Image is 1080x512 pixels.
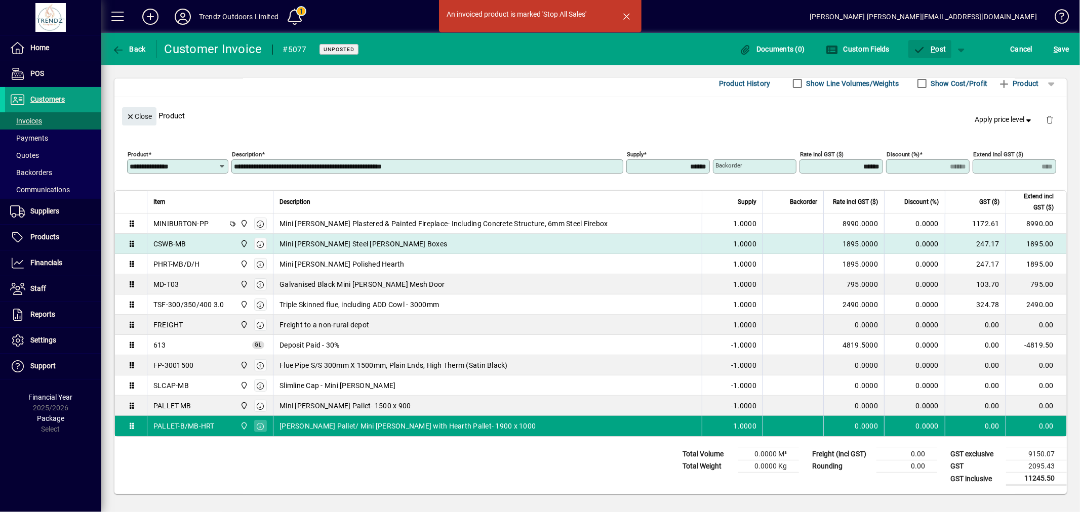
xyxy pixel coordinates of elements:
[737,40,808,58] button: Documents (0)
[37,414,64,422] span: Package
[237,299,249,310] span: New Plymouth
[10,168,52,177] span: Backorders
[884,214,945,234] td: 0.0000
[807,460,876,473] td: Rounding
[109,40,148,58] button: Back
[731,360,756,370] span: -1.0000
[237,420,249,432] span: New Plymouth
[30,44,49,52] span: Home
[945,294,1006,315] td: 324.78
[884,355,945,375] td: 0.0000
[30,310,55,318] span: Reports
[153,239,186,249] div: CSWB-MB
[5,328,101,353] a: Settings
[237,360,249,371] span: New Plymouth
[945,473,1006,485] td: GST inclusive
[931,45,936,53] span: P
[830,320,878,330] div: 0.0000
[734,421,757,431] span: 1.0000
[279,300,439,310] span: Triple Skinned flue, including ADD Cowl - 3000mm
[1054,45,1058,53] span: S
[10,117,42,125] span: Invoices
[237,400,249,411] span: New Plymouth
[810,9,1037,25] div: [PERSON_NAME] [PERSON_NAME][EMAIL_ADDRESS][DOMAIN_NAME]
[734,259,757,269] span: 1.0000
[715,162,742,169] mat-label: Backorder
[167,8,199,26] button: Profile
[830,219,878,229] div: 8990.0000
[876,460,937,473] td: 0.00
[1006,375,1066,396] td: 0.00
[134,8,167,26] button: Add
[232,151,262,158] mat-label: Description
[1006,234,1066,254] td: 1895.00
[119,111,159,120] app-page-header-button: Close
[884,315,945,335] td: 0.0000
[30,69,44,77] span: POS
[830,239,878,249] div: 1895.0000
[734,300,757,310] span: 1.0000
[30,233,59,241] span: Products
[29,393,73,401] span: Financial Year
[913,45,946,53] span: ost
[908,40,951,58] button: Post
[112,45,146,53] span: Back
[283,41,307,58] div: #5077
[126,108,152,125] span: Close
[1006,473,1067,485] td: 11245.50
[945,214,1006,234] td: 1172.61
[884,396,945,416] td: 0.0000
[887,151,919,158] mat-label: Discount (%)
[731,380,756,391] span: -1.0000
[884,294,945,315] td: 0.0000
[739,45,805,53] span: Documents (0)
[790,196,817,207] span: Backorder
[101,40,157,58] app-page-header-button: Back
[738,196,756,207] span: Supply
[5,354,101,379] a: Support
[5,181,101,198] a: Communications
[5,164,101,181] a: Backorders
[1006,355,1066,375] td: 0.00
[677,448,738,460] td: Total Volume
[998,75,1039,92] span: Product
[1006,294,1066,315] td: 2490.00
[1006,396,1066,416] td: 0.00
[5,225,101,250] a: Products
[165,41,262,57] div: Customer Invoice
[904,196,939,207] span: Discount (%)
[30,95,65,103] span: Customers
[731,340,756,350] span: -1.0000
[279,360,508,370] span: Flue Pipe S/S 300mm X 1500mm, Plain Ends, High Therm (Satin Black)
[10,134,48,142] span: Payments
[833,196,878,207] span: Rate incl GST ($)
[731,401,756,411] span: -1.0000
[1006,460,1067,473] td: 2095.43
[5,250,101,276] a: Financials
[884,254,945,274] td: 0.0000
[1037,115,1062,124] app-page-header-button: Delete
[255,342,262,348] span: GL
[1051,40,1072,58] button: Save
[971,111,1038,129] button: Apply price level
[5,302,101,327] a: Reports
[973,151,1023,158] mat-label: Extend incl GST ($)
[279,380,395,391] span: Slimline Cap - Mini [PERSON_NAME]
[975,114,1034,125] span: Apply price level
[5,130,101,147] a: Payments
[128,151,148,158] mat-label: Product
[1012,191,1054,213] span: Extend incl GST ($)
[237,218,249,229] span: New Plymouth
[279,279,445,289] span: Galvanised Black Mini [PERSON_NAME] Mesh Door
[884,416,945,436] td: 0.0000
[237,380,249,391] span: New Plymouth
[279,196,310,207] span: Description
[10,186,70,194] span: Communications
[945,460,1006,473] td: GST
[153,279,179,289] div: MD-T03
[153,259,200,269] div: PHRT-MB/D/H
[1008,40,1035,58] button: Cancel
[1006,214,1066,234] td: 8990.00
[884,335,945,355] td: 0.0000
[279,401,411,411] span: Mini [PERSON_NAME] Pallet- 1500 x 900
